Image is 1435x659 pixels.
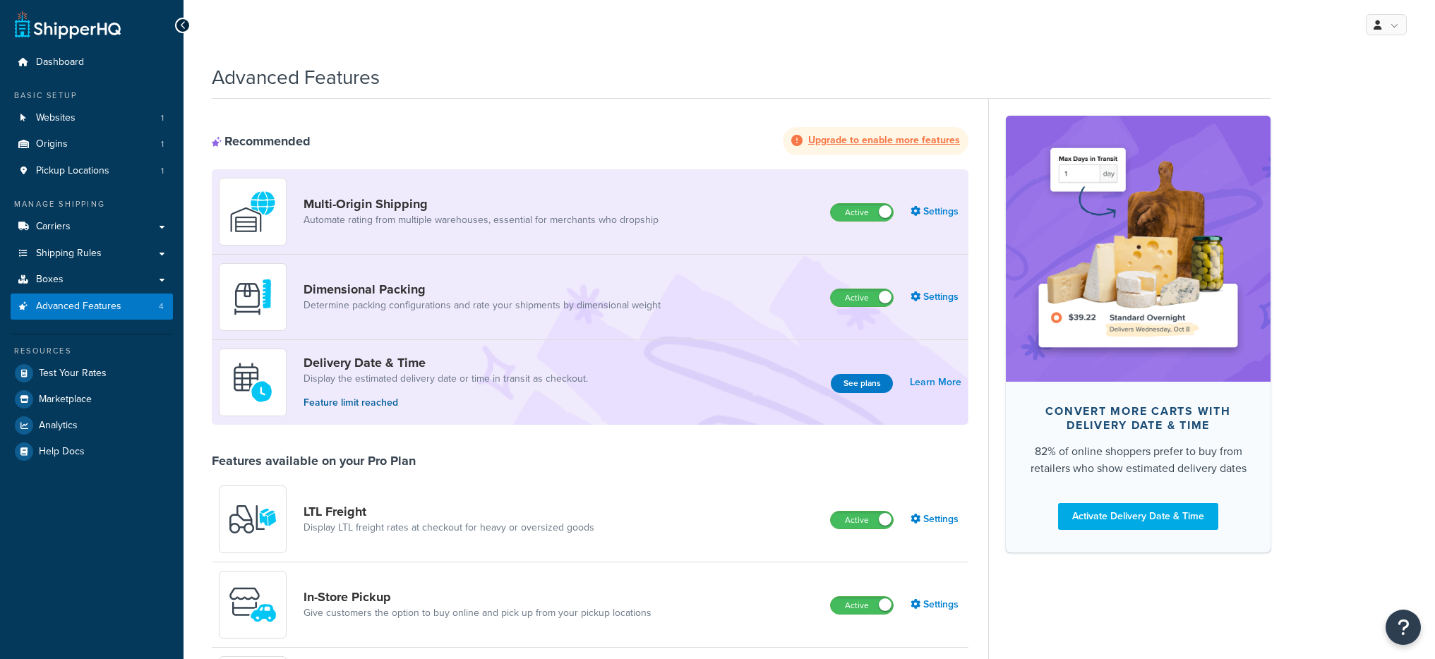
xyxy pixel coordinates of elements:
li: Pickup Locations [11,158,173,184]
div: Recommended [212,133,311,149]
li: Origins [11,131,173,157]
a: Marketplace [11,387,173,412]
span: Analytics [39,420,78,432]
div: 82% of online shoppers prefer to buy from retailers who show estimated delivery dates [1028,443,1248,477]
button: Open Resource Center [1386,610,1421,645]
span: Origins [36,138,68,150]
a: Dashboard [11,49,173,75]
span: Dashboard [36,56,84,68]
span: Boxes [36,274,64,286]
span: 4 [159,301,164,313]
span: 1 [161,165,164,177]
a: Boxes [11,267,173,293]
li: Advanced Features [11,294,173,320]
span: Marketplace [39,394,92,406]
a: Dimensional Packing [304,282,661,297]
img: WatD5o0RtDAAAAAElFTkSuQmCC [228,187,277,236]
a: LTL Freight [304,504,594,519]
img: feature-image-ddt-36eae7f7280da8017bfb280eaccd9c446f90b1fe08728e4019434db127062ab4.png [1027,137,1249,360]
div: Features available on your Pro Plan [212,453,416,468]
span: Pickup Locations [36,165,109,177]
span: Carriers [36,221,71,233]
span: Help Docs [39,446,85,458]
span: Test Your Rates [39,368,107,380]
span: Advanced Features [36,301,121,313]
img: DTVBYsAAAAAASUVORK5CYII= [228,272,277,322]
a: Pickup Locations1 [11,158,173,184]
span: 1 [161,112,164,124]
label: Active [831,289,893,306]
span: 1 [161,138,164,150]
a: Delivery Date & Time [304,355,588,370]
a: Settings [911,595,961,615]
img: wfgcfpwTIucLEAAAAASUVORK5CYII= [228,580,277,629]
a: Origins1 [11,131,173,157]
button: See plans [831,374,893,393]
a: Display LTL freight rates at checkout for heavy or oversized goods [304,521,594,535]
img: gfkeb5ejjkALwAAAABJRU5ErkJggg== [228,358,277,407]
a: Settings [911,509,961,529]
p: Feature limit reached [304,395,588,411]
a: Give customers the option to buy online and pick up from your pickup locations [304,606,652,620]
span: Shipping Rules [36,248,102,260]
label: Active [831,204,893,221]
a: Analytics [11,413,173,438]
a: Test Your Rates [11,361,173,386]
a: In-Store Pickup [304,589,652,605]
a: Display the estimated delivery date or time in transit as checkout. [304,372,588,386]
div: Basic Setup [11,90,173,102]
a: Settings [911,202,961,222]
a: Determine packing configurations and rate your shipments by dimensional weight [304,298,661,313]
div: Manage Shipping [11,198,173,210]
label: Active [831,512,893,528]
a: Websites1 [11,105,173,131]
a: Learn More [910,373,961,392]
label: Active [831,597,893,614]
a: Automate rating from multiple warehouses, essential for merchants who dropship [304,213,659,227]
a: Activate Delivery Date & Time [1058,503,1218,530]
a: Multi-Origin Shipping [304,196,659,212]
img: y79ZsPf0fXUFUhFXDzUgf+ktZg5F2+ohG75+v3d2s1D9TjoU8PiyCIluIjV41seZevKCRuEjTPPOKHJsQcmKCXGdfprl3L4q7... [228,495,277,544]
a: Shipping Rules [11,241,173,267]
a: Settings [911,287,961,307]
h1: Advanced Features [212,64,380,91]
a: Advanced Features4 [11,294,173,320]
li: Websites [11,105,173,131]
span: Websites [36,112,76,124]
div: Convert more carts with delivery date & time [1028,404,1248,433]
a: Carriers [11,214,173,240]
div: Resources [11,345,173,357]
a: Help Docs [11,439,173,464]
strong: Upgrade to enable more features [808,133,960,147]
